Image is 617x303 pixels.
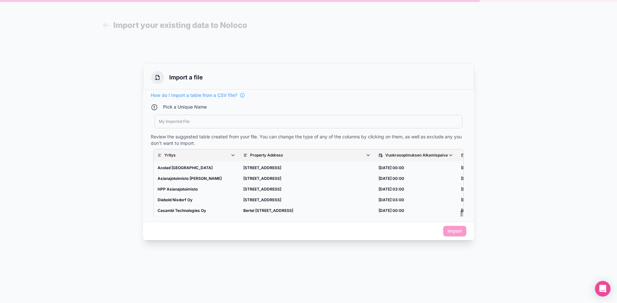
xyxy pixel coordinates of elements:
[457,184,543,195] td: [DATE] 00:00
[595,281,611,297] div: Open Intercom Messenger
[375,205,457,216] td: [DATE] 00:00
[154,195,239,205] td: Diebold Nixdorf Oy
[151,134,466,146] div: Review the suggested table created from your file. You can change the type of any of the columns ...
[239,216,375,227] td: [STREET_ADDRESS]
[375,195,457,205] td: [DATE] 03:00
[154,205,239,216] td: Casambi Technologies Oy
[239,173,375,184] td: [STREET_ADDRESS]
[239,205,375,216] td: Bertel [STREET_ADDRESS]
[154,163,239,173] td: Acolad [GEOGRAPHIC_DATA]
[154,184,239,195] td: HPP Asianajotoimisto
[154,216,239,227] td: Finmap Infra Oy
[151,92,245,99] a: How do I import a table from a CSV file?
[375,216,457,227] td: [DATE] 03:00
[250,153,283,158] p: Property Address
[375,184,457,195] td: [DATE] 03:00
[239,195,375,205] td: [STREET_ADDRESS]
[163,104,207,111] h4: Pick a Unique Name
[239,184,375,195] td: [STREET_ADDRESS]
[239,163,375,173] td: [STREET_ADDRESS]
[457,205,543,216] td: [DATE] 00:00
[457,216,543,227] td: [DATE] 00:00
[375,163,457,173] td: [DATE] 00:00
[164,153,176,158] p: Yritys
[385,153,448,158] p: Vuokrasopimuksen Alkamispaiva
[457,163,543,173] td: [DATE] 00:00
[151,92,237,99] span: How do I import a table from a CSV file?
[375,173,457,184] td: [DATE] 00:00
[169,73,203,82] h3: Import a file
[154,173,239,184] td: Asianajotoimisto [PERSON_NAME]
[457,195,543,205] td: [DATE] 00:00
[154,149,463,227] div: scrollable content
[457,173,543,184] td: [DATE] 00:00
